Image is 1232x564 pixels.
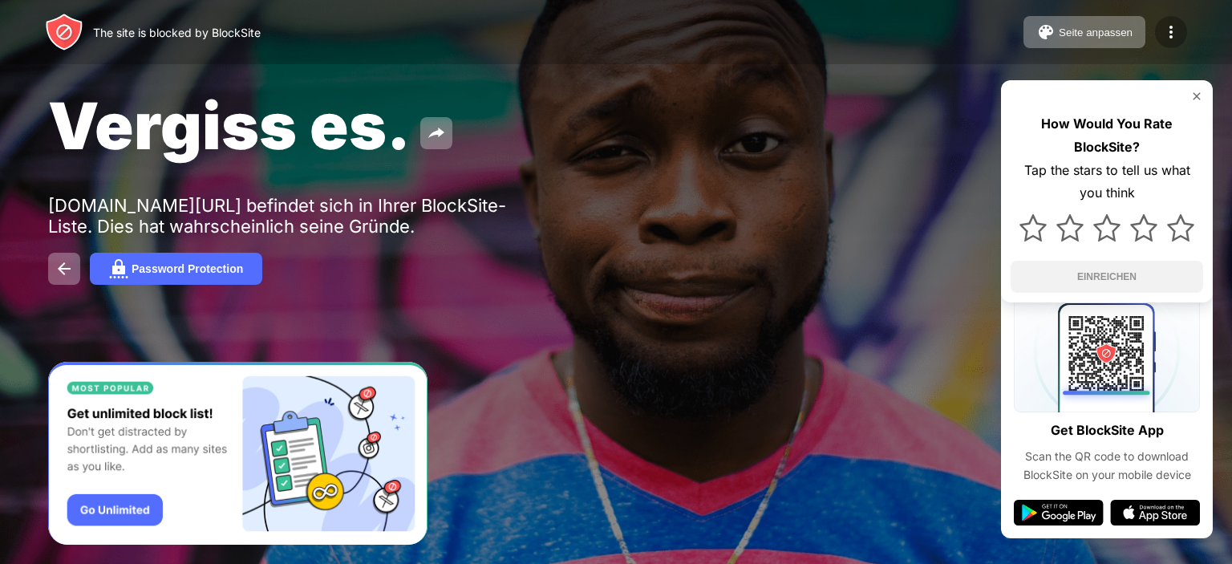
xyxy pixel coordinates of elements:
[132,262,243,275] div: Password Protection
[90,253,262,285] button: Password Protection
[1036,22,1056,42] img: pallet.svg
[55,259,74,278] img: back.svg
[1130,214,1157,241] img: star.svg
[1190,90,1203,103] img: rate-us-close.svg
[1019,214,1047,241] img: star.svg
[1011,159,1203,205] div: Tap the stars to tell us what you think
[93,26,261,39] div: The site is blocked by BlockSite
[109,259,128,278] img: password.svg
[1014,500,1104,525] img: google-play.svg
[48,195,544,237] div: [DOMAIN_NAME][URL] befindet sich in Ihrer BlockSite-Liste. Dies hat wahrscheinlich seine Gründe.
[1051,419,1164,442] div: Get BlockSite App
[1011,261,1203,293] button: EINREICHEN
[45,13,83,51] img: header-logo.svg
[1014,448,1200,484] div: Scan the QR code to download BlockSite on your mobile device
[1161,22,1181,42] img: menu-icon.svg
[1093,214,1121,241] img: star.svg
[48,87,411,164] span: Vergiss es.
[1056,214,1084,241] img: star.svg
[427,124,446,143] img: share.svg
[1011,112,1203,159] div: How Would You Rate BlockSite?
[1059,26,1133,39] div: Seite anpassen
[1023,16,1145,48] button: Seite anpassen
[48,362,428,546] iframe: Banner
[1167,214,1194,241] img: star.svg
[1110,500,1200,525] img: app-store.svg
